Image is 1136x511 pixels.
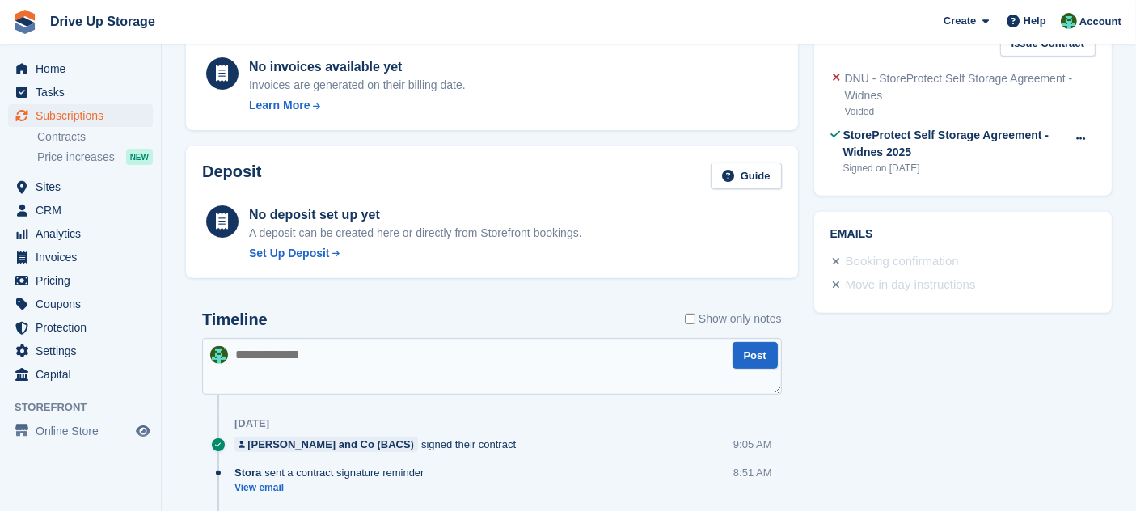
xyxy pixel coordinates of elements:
[37,150,115,165] span: Price increases
[36,104,133,127] span: Subscriptions
[36,246,133,268] span: Invoices
[685,310,695,327] input: Show only notes
[733,342,778,369] button: Post
[8,199,153,222] a: menu
[234,465,261,480] span: Stora
[36,199,133,222] span: CRM
[685,310,782,327] label: Show only notes
[210,346,228,364] img: Camille
[15,399,161,416] span: Storefront
[36,269,133,292] span: Pricing
[202,163,261,189] h2: Deposit
[8,81,153,103] a: menu
[8,104,153,127] a: menu
[13,10,37,34] img: stora-icon-8386f47178a22dfd0bd8f6a31ec36ba5ce8667c1dd55bd0f319d3a0aa187defe.svg
[234,437,418,452] a: [PERSON_NAME] and Co (BACS)
[37,129,153,145] a: Contracts
[247,437,414,452] div: [PERSON_NAME] and Co (BACS)
[37,148,153,166] a: Price increases NEW
[846,252,959,272] div: Booking confirmation
[44,8,162,35] a: Drive Up Storage
[845,104,1096,119] div: Voided
[133,421,153,441] a: Preview store
[843,127,1066,161] div: StoreProtect Self Storage Agreement - Widnes 2025
[733,465,772,480] div: 8:51 AM
[36,293,133,315] span: Coupons
[8,420,153,442] a: menu
[36,57,133,80] span: Home
[36,340,133,362] span: Settings
[944,13,976,29] span: Create
[8,246,153,268] a: menu
[733,437,772,452] div: 9:05 AM
[234,437,524,452] div: signed their contract
[8,340,153,362] a: menu
[249,77,466,94] div: Invoices are generated on their billing date.
[8,363,153,386] a: menu
[830,228,1096,241] h2: Emails
[234,465,433,480] div: sent a contract signature reminder
[234,417,269,430] div: [DATE]
[8,269,153,292] a: menu
[249,245,330,262] div: Set Up Deposit
[843,161,1066,175] div: Signed on [DATE]
[36,316,133,339] span: Protection
[846,276,976,295] div: Move in day instructions
[249,57,466,77] div: No invoices available yet
[1024,13,1046,29] span: Help
[8,222,153,245] a: menu
[202,310,268,329] h2: Timeline
[36,420,133,442] span: Online Store
[1079,14,1121,30] span: Account
[249,205,582,225] div: No deposit set up yet
[8,175,153,198] a: menu
[126,149,153,165] div: NEW
[36,175,133,198] span: Sites
[711,163,782,189] a: Guide
[249,97,310,114] div: Learn More
[8,57,153,80] a: menu
[36,363,133,386] span: Capital
[249,225,582,242] p: A deposit can be created here or directly from Storefront bookings.
[36,81,133,103] span: Tasks
[8,293,153,315] a: menu
[36,222,133,245] span: Analytics
[234,481,433,495] a: View email
[1061,13,1077,29] img: Camille
[8,316,153,339] a: menu
[845,70,1096,104] div: DNU - StoreProtect Self Storage Agreement - Widnes
[249,97,466,114] a: Learn More
[249,245,582,262] a: Set Up Deposit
